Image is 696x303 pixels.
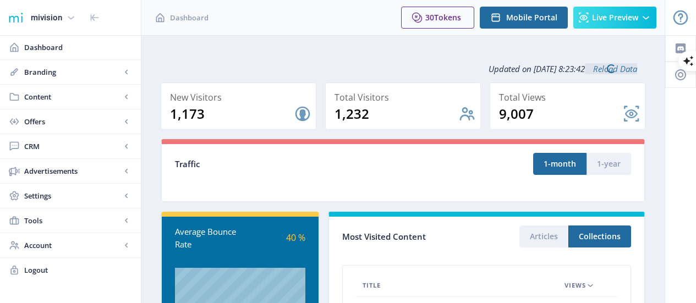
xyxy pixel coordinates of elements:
span: Advertisements [24,166,121,177]
button: 30Tokens [401,7,474,29]
div: mivision [31,5,62,30]
div: 1,173 [170,105,294,123]
div: Updated on [DATE] 8:23:42 [161,55,645,82]
div: Average Bounce Rate [175,225,240,250]
button: Articles [519,225,568,247]
span: Settings [24,190,121,201]
span: CRM [24,141,121,152]
span: Account [24,240,121,251]
div: Total Views [499,90,640,105]
button: 1-year [587,153,631,175]
span: Tools [24,215,121,226]
div: Traffic [175,158,403,170]
img: 1f20cf2a-1a19-485c-ac21-848c7d04f45b.png [7,9,24,26]
span: Views [565,279,586,292]
span: Logout [24,265,132,276]
a: Reload Data [585,63,637,74]
div: Total Visitors [335,90,476,105]
span: Dashboard [24,42,132,53]
button: 1-month [533,153,587,175]
button: Collections [568,225,631,247]
span: Dashboard [170,12,209,23]
div: New Visitors [170,90,311,105]
span: Offers [24,116,121,127]
span: Tokens [434,12,461,23]
span: Branding [24,67,121,78]
span: 40 % [286,232,305,244]
div: 9,007 [499,105,623,123]
span: Title [363,279,381,292]
button: Mobile Portal [480,7,568,29]
button: Live Preview [573,7,656,29]
div: Most Visited Content [342,228,487,245]
div: 1,232 [335,105,458,123]
span: Live Preview [592,13,638,22]
span: Mobile Portal [506,13,557,22]
span: Content [24,91,121,102]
